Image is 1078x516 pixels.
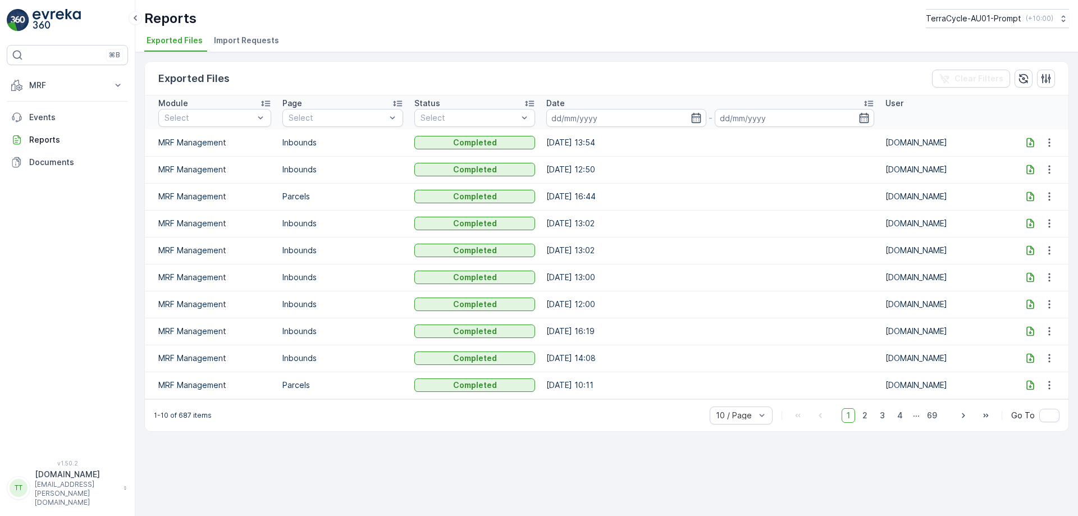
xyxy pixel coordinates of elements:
[282,380,403,391] p: Parcels
[885,272,1006,283] p: [DOMAIN_NAME]
[147,35,203,46] span: Exported Files
[885,245,1006,256] p: [DOMAIN_NAME]
[885,191,1006,202] p: [DOMAIN_NAME]
[926,9,1069,28] button: TerraCycle-AU01-Prompt(+10:00)
[453,191,497,202] p: Completed
[546,109,706,127] input: dd/mm/yyyy
[414,271,535,284] button: Completed
[282,245,403,256] p: Inbounds
[282,164,403,175] p: Inbounds
[453,137,497,148] p: Completed
[158,272,271,283] p: MRF Management
[282,218,403,229] p: Inbounds
[453,272,497,283] p: Completed
[453,164,497,175] p: Completed
[158,326,271,337] p: MRF Management
[885,164,1006,175] p: [DOMAIN_NAME]
[414,98,440,109] p: Status
[7,106,128,129] a: Events
[453,218,497,229] p: Completed
[158,380,271,391] p: MRF Management
[29,134,124,145] p: Reports
[158,137,271,148] p: MRF Management
[421,112,518,124] p: Select
[158,98,188,109] p: Module
[282,272,403,283] p: Inbounds
[158,245,271,256] p: MRF Management
[414,136,535,149] button: Completed
[922,408,942,423] span: 69
[885,218,1006,229] p: [DOMAIN_NAME]
[414,244,535,257] button: Completed
[885,353,1006,364] p: [DOMAIN_NAME]
[282,191,403,202] p: Parcels
[33,9,81,31] img: logo_light-DOdMpM7g.png
[414,163,535,176] button: Completed
[885,380,1006,391] p: [DOMAIN_NAME]
[541,183,879,210] td: [DATE] 16:44
[29,157,124,168] p: Documents
[158,164,271,175] p: MRF Management
[7,151,128,173] a: Documents
[289,112,386,124] p: Select
[282,137,403,148] p: Inbounds
[7,129,128,151] a: Reports
[158,191,271,202] p: MRF Management
[541,372,879,399] td: [DATE] 10:11
[885,137,1006,148] p: [DOMAIN_NAME]
[954,73,1003,84] p: Clear Filters
[1011,410,1035,421] span: Go To
[546,98,565,109] p: Date
[7,9,29,31] img: logo
[7,74,128,97] button: MRF
[7,469,128,507] button: TT[DOMAIN_NAME][EMAIL_ADDRESS][PERSON_NAME][DOMAIN_NAME]
[541,291,879,318] td: [DATE] 12:00
[453,326,497,337] p: Completed
[453,353,497,364] p: Completed
[541,156,879,183] td: [DATE] 12:50
[715,109,874,127] input: dd/mm/yyyy
[541,210,879,237] td: [DATE] 13:02
[541,237,879,264] td: [DATE] 13:02
[154,411,212,420] p: 1-10 of 687 items
[29,112,124,123] p: Events
[158,353,271,364] p: MRF Management
[885,98,903,109] p: User
[453,299,497,310] p: Completed
[414,325,535,338] button: Completed
[214,35,279,46] span: Import Requests
[414,298,535,311] button: Completed
[282,299,403,310] p: Inbounds
[842,408,855,423] span: 1
[35,469,118,480] p: [DOMAIN_NAME]
[144,10,197,28] p: Reports
[541,129,879,156] td: [DATE] 13:54
[414,351,535,365] button: Completed
[453,380,497,391] p: Completed
[414,217,535,230] button: Completed
[282,98,302,109] p: Page
[7,460,128,467] span: v 1.50.2
[282,353,403,364] p: Inbounds
[932,70,1010,88] button: Clear Filters
[35,480,118,507] p: [EMAIL_ADDRESS][PERSON_NAME][DOMAIN_NAME]
[875,408,890,423] span: 3
[541,264,879,291] td: [DATE] 13:00
[885,299,1006,310] p: [DOMAIN_NAME]
[158,71,230,86] p: Exported Files
[857,408,873,423] span: 2
[892,408,908,423] span: 4
[158,218,271,229] p: MRF Management
[414,378,535,392] button: Completed
[453,245,497,256] p: Completed
[29,80,106,91] p: MRF
[158,299,271,310] p: MRF Management
[913,408,920,423] p: ...
[10,479,28,497] div: TT
[109,51,120,60] p: ⌘B
[541,345,879,372] td: [DATE] 14:08
[414,190,535,203] button: Completed
[926,13,1021,24] p: TerraCycle-AU01-Prompt
[885,326,1006,337] p: [DOMAIN_NAME]
[709,111,712,125] p: -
